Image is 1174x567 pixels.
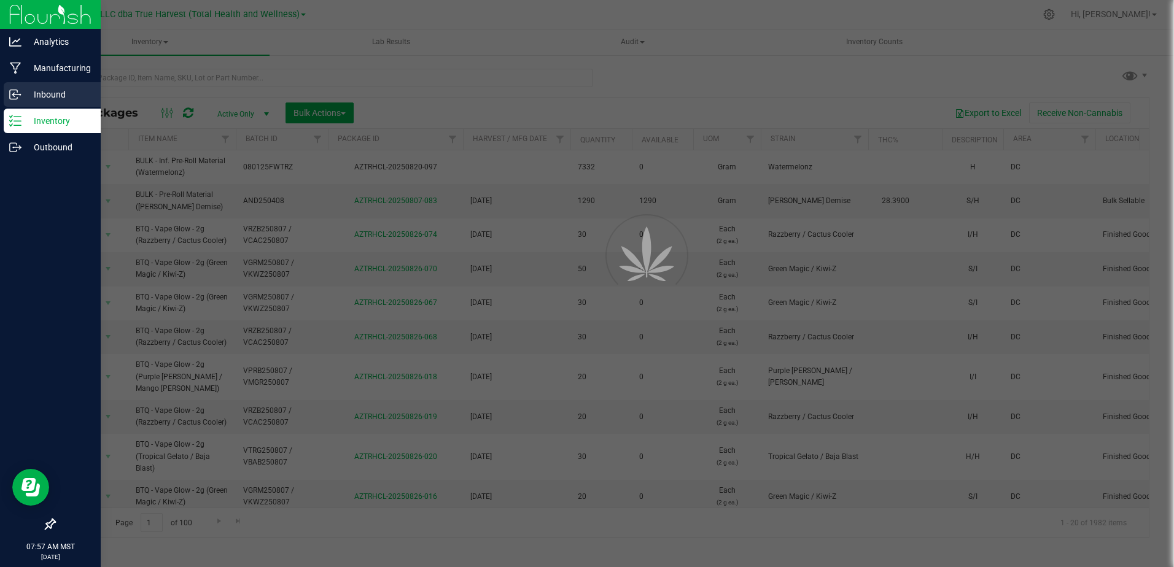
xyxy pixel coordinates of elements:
inline-svg: Outbound [9,141,21,153]
inline-svg: Analytics [9,36,21,48]
p: 07:57 AM MST [6,541,95,552]
p: Inventory [21,114,95,128]
inline-svg: Inventory [9,115,21,127]
p: Analytics [21,34,95,49]
inline-svg: Manufacturing [9,62,21,74]
p: [DATE] [6,552,95,561]
p: Manufacturing [21,61,95,75]
p: Outbound [21,140,95,155]
p: Inbound [21,87,95,102]
inline-svg: Inbound [9,88,21,101]
iframe: Resource center [12,469,49,506]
